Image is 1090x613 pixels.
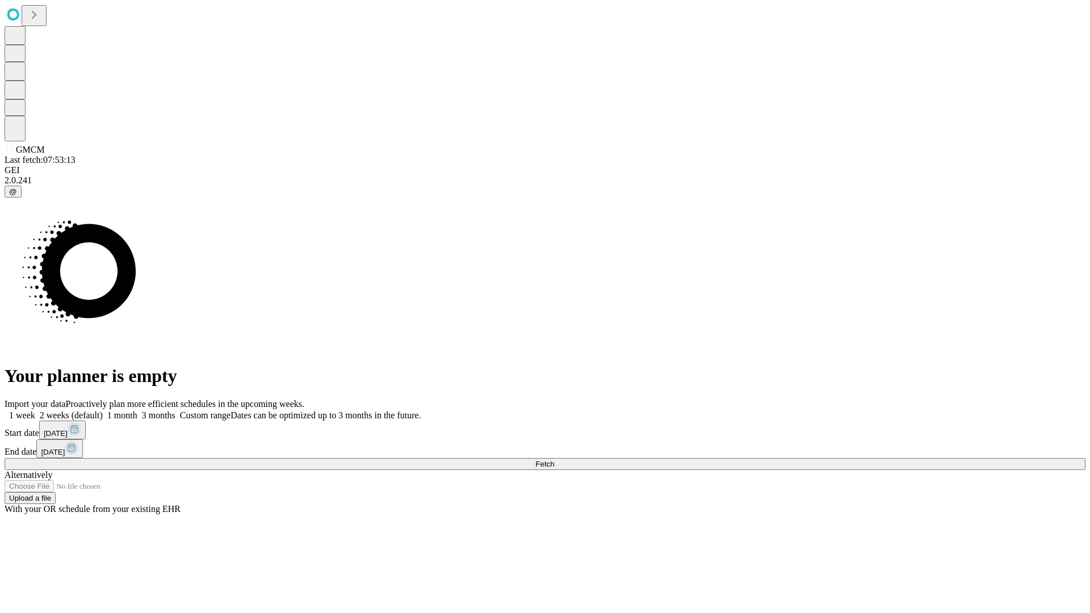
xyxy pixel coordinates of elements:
[39,421,86,439] button: [DATE]
[180,410,230,420] span: Custom range
[9,410,35,420] span: 1 week
[5,175,1085,186] div: 2.0.241
[66,399,304,409] span: Proactively plan more efficient schedules in the upcoming weeks.
[5,399,66,409] span: Import your data
[5,439,1085,458] div: End date
[5,492,56,504] button: Upload a file
[5,165,1085,175] div: GEI
[9,187,17,196] span: @
[41,448,65,456] span: [DATE]
[5,186,22,198] button: @
[40,410,103,420] span: 2 weeks (default)
[36,439,83,458] button: [DATE]
[5,458,1085,470] button: Fetch
[5,366,1085,387] h1: Your planner is empty
[5,504,181,514] span: With your OR schedule from your existing EHR
[142,410,175,420] span: 3 months
[44,429,68,438] span: [DATE]
[230,410,421,420] span: Dates can be optimized up to 3 months in the future.
[5,155,76,165] span: Last fetch: 07:53:13
[535,460,554,468] span: Fetch
[5,470,52,480] span: Alternatively
[16,145,45,154] span: GMCM
[5,421,1085,439] div: Start date
[107,410,137,420] span: 1 month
